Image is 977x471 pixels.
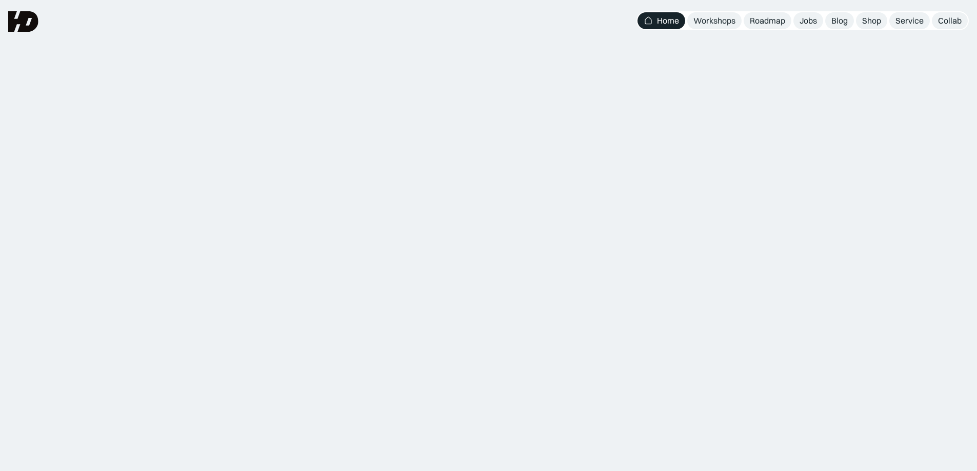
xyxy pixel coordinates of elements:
[831,15,848,26] div: Blog
[693,15,735,26] div: Workshops
[637,12,685,29] a: Home
[744,12,791,29] a: Roadmap
[825,12,854,29] a: Blog
[793,12,823,29] a: Jobs
[862,15,881,26] div: Shop
[750,15,785,26] div: Roadmap
[800,15,817,26] div: Jobs
[932,12,968,29] a: Collab
[938,15,962,26] div: Collab
[687,12,742,29] a: Workshops
[856,12,887,29] a: Shop
[657,15,679,26] div: Home
[889,12,930,29] a: Service
[895,15,924,26] div: Service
